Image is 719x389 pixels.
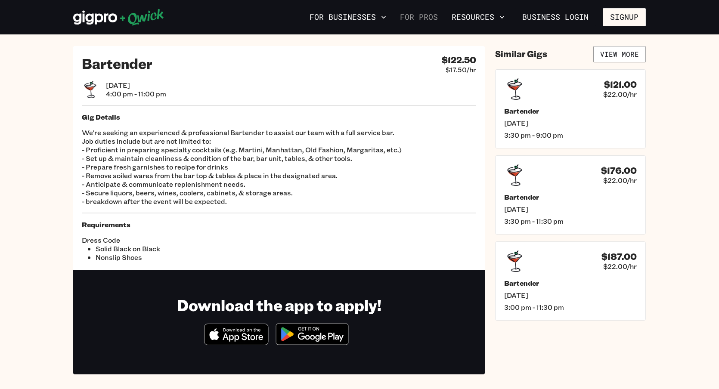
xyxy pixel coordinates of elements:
[504,217,637,225] span: 3:30 pm - 11:30 pm
[96,244,279,253] li: Solid Black on Black
[448,10,508,25] button: Resources
[504,291,637,299] span: [DATE]
[593,46,646,62] a: View More
[603,8,646,26] button: Signup
[106,90,166,98] span: 4:00 pm - 11:00 pm
[601,251,637,262] h4: $187.00
[603,90,637,99] span: $22.00/hr
[603,176,637,185] span: $22.00/hr
[601,165,637,176] h4: $176.00
[504,193,637,201] h5: Bartender
[604,79,637,90] h4: $121.00
[504,205,637,213] span: [DATE]
[446,65,476,74] span: $17.50/hr
[504,119,637,127] span: [DATE]
[603,262,637,271] span: $22.00/hr
[106,81,166,90] span: [DATE]
[82,128,476,206] p: We're seeking an experienced & professional Bartender to assist our team with a full service bar....
[495,49,547,59] h4: Similar Gigs
[504,107,637,115] h5: Bartender
[82,236,279,244] span: Dress Code
[495,155,646,235] a: $176.00$22.00/hrBartender[DATE]3:30 pm - 11:30 pm
[82,55,152,72] h2: Bartender
[504,131,637,139] span: 3:30 pm - 9:00 pm
[495,69,646,148] a: $121.00$22.00/hrBartender[DATE]3:30 pm - 9:00 pm
[177,295,381,315] h1: Download the app to apply!
[204,338,269,347] a: Download on the App Store
[504,279,637,287] h5: Bartender
[515,8,596,26] a: Business Login
[306,10,390,25] button: For Businesses
[270,318,354,350] img: Get it on Google Play
[495,241,646,321] a: $187.00$22.00/hrBartender[DATE]3:00 pm - 11:30 pm
[82,220,476,229] h5: Requirements
[442,55,476,65] h4: $122.50
[397,10,441,25] a: For Pros
[504,303,637,312] span: 3:00 pm - 11:30 pm
[82,113,476,121] h5: Gig Details
[96,253,279,262] li: Nonslip Shoes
